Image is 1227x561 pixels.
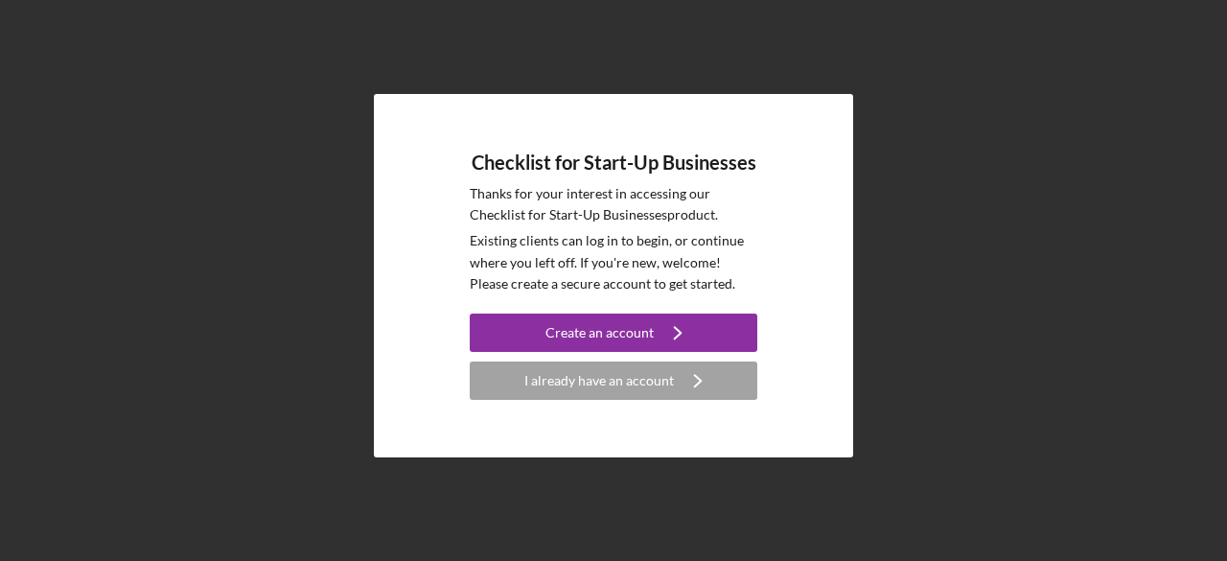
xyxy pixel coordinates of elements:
button: I already have an account [470,362,757,400]
button: Create an account [470,314,757,352]
div: Create an account [545,314,654,352]
p: Thanks for your interest in accessing our Checklist for Start-Up Businesses product. [470,183,757,226]
p: Existing clients can log in to begin, or continue where you left off. If you're new, welcome! Ple... [470,230,757,294]
a: Create an account [470,314,757,357]
h4: Checklist for Start-Up Businesses [472,152,756,174]
div: I already have an account [524,362,674,400]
